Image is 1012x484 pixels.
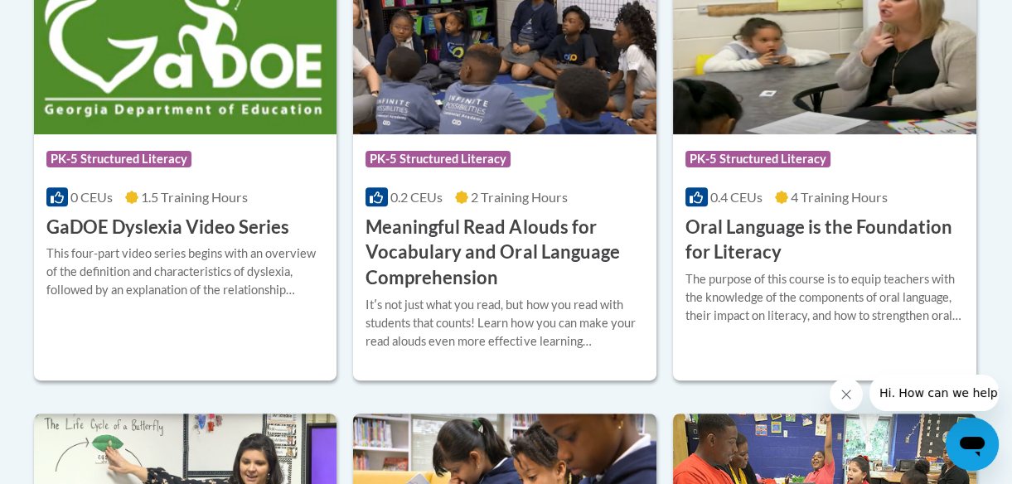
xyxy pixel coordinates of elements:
[366,151,511,167] span: PK-5 Structured Literacy
[46,244,325,299] div: This four-part video series begins with an overview of the definition and characteristics of dysl...
[366,215,644,291] h3: Meaningful Read Alouds for Vocabulary and Oral Language Comprehension
[685,270,964,325] div: The purpose of this course is to equip teachers with the knowledge of the components of oral lang...
[141,189,248,205] span: 1.5 Training Hours
[46,215,289,240] h3: GaDOE Dyslexia Video Series
[471,189,568,205] span: 2 Training Hours
[791,189,888,205] span: 4 Training Hours
[946,418,999,471] iframe: Button to launch messaging window
[685,151,830,167] span: PK-5 Structured Literacy
[869,375,999,411] iframe: Message from company
[390,189,443,205] span: 0.2 CEUs
[366,296,644,351] div: Itʹs not just what you read, but how you read with students that counts! Learn how you can make y...
[70,189,113,205] span: 0 CEUs
[685,215,964,266] h3: Oral Language is the Foundation for Literacy
[46,151,191,167] span: PK-5 Structured Literacy
[830,378,863,411] iframe: Close message
[10,12,134,25] span: Hi. How can we help?
[710,189,763,205] span: 0.4 CEUs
